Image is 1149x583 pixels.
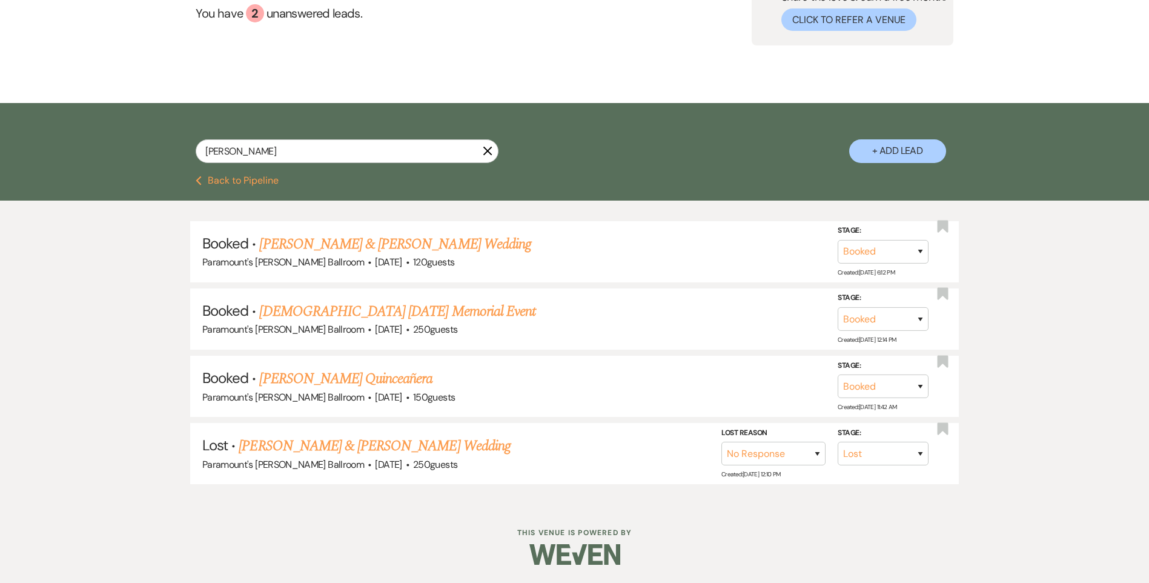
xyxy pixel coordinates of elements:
[375,323,402,336] span: [DATE]
[239,435,510,457] a: [PERSON_NAME] & [PERSON_NAME] Wedding
[838,291,929,305] label: Stage:
[202,256,364,268] span: Paramount's [PERSON_NAME] Ballroom
[838,427,929,440] label: Stage:
[838,359,929,373] label: Stage:
[375,458,402,471] span: [DATE]
[838,224,929,238] label: Stage:
[196,176,279,185] button: Back to Pipeline
[196,139,498,163] input: Search by name, event date, email address or phone number
[246,4,264,22] div: 2
[202,436,228,455] span: Lost
[202,234,248,253] span: Booked
[838,336,896,344] span: Created: [DATE] 12:14 PM
[375,391,402,404] span: [DATE]
[781,8,916,31] button: Click to Refer a Venue
[202,458,364,471] span: Paramount's [PERSON_NAME] Ballroom
[202,391,364,404] span: Paramount's [PERSON_NAME] Ballroom
[202,368,248,387] span: Booked
[202,323,364,336] span: Paramount's [PERSON_NAME] Ballroom
[413,391,455,404] span: 150 guests
[259,233,531,255] a: [PERSON_NAME] & [PERSON_NAME] Wedding
[196,4,636,22] a: You have 2 unanswered leads.
[838,268,895,276] span: Created: [DATE] 6:12 PM
[529,533,620,576] img: Weven Logo
[413,256,454,268] span: 120 guests
[413,323,457,336] span: 250 guests
[259,368,432,390] a: [PERSON_NAME] Quinceañera
[721,470,780,478] span: Created: [DATE] 12:10 PM
[849,139,946,163] button: + Add Lead
[721,427,826,440] label: Lost Reason
[838,403,896,411] span: Created: [DATE] 11:42 AM
[259,301,535,322] a: [DEMOGRAPHIC_DATA] [DATE] Memorial Event
[202,301,248,320] span: Booked
[413,458,457,471] span: 250 guests
[375,256,402,268] span: [DATE]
